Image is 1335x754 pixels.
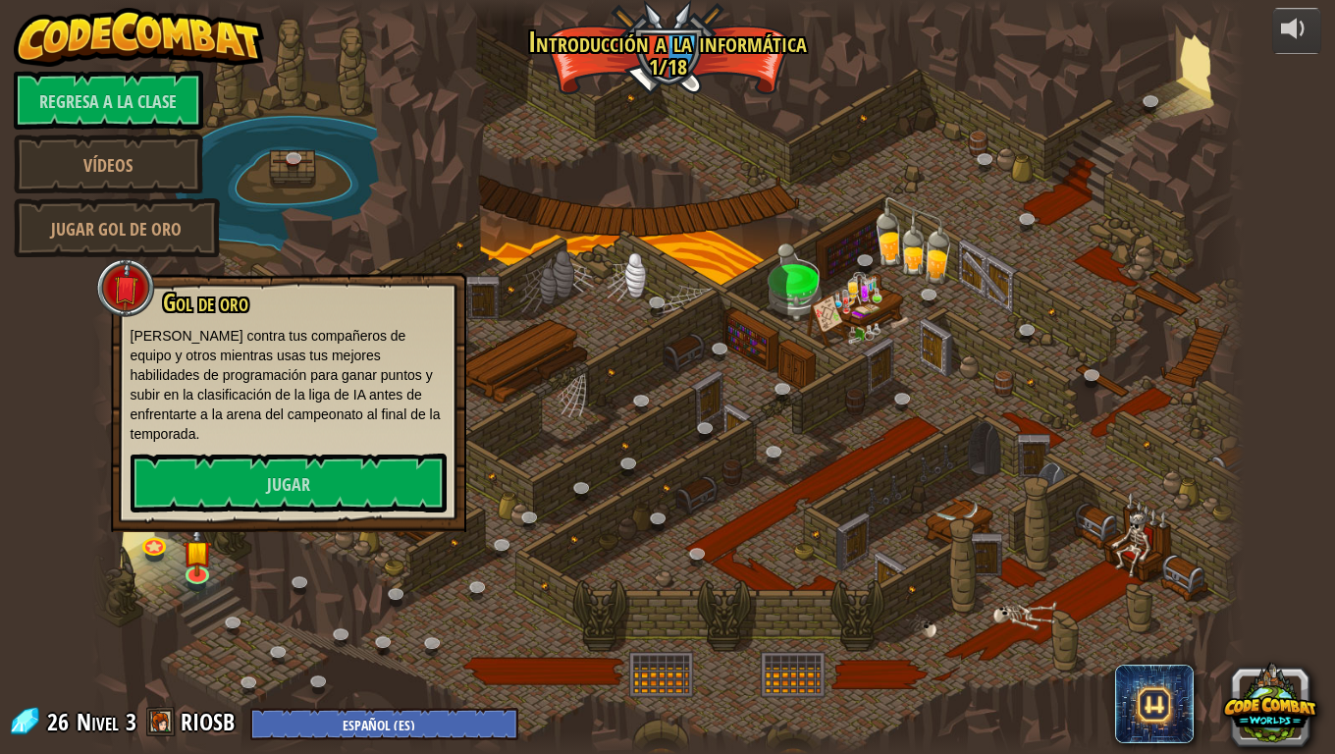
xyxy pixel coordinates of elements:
font: RIOSB [181,706,235,737]
font: Jugar [267,473,310,498]
a: RIOSB [181,706,240,737]
font: 26 [47,706,69,737]
font: Nivel [77,706,119,737]
font: Regresa a la clase [39,89,177,114]
font: [PERSON_NAME] contra tus compañeros de equipo y otros mientras usas tus mejores habilidades de pr... [131,328,441,442]
a: Jugar [131,454,447,512]
font: 3 [126,706,136,737]
img: level-banner-started.png [183,527,212,577]
img: CodeCombat - Aprende a codificar jugando un juego [14,8,265,67]
font: Vídeos [83,153,133,178]
font: Gol de oro [163,286,248,319]
button: Ajustar volumen [1272,8,1321,54]
a: Regresa a la clase [14,71,203,130]
font: Jugar Gol de Oro [51,217,182,242]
